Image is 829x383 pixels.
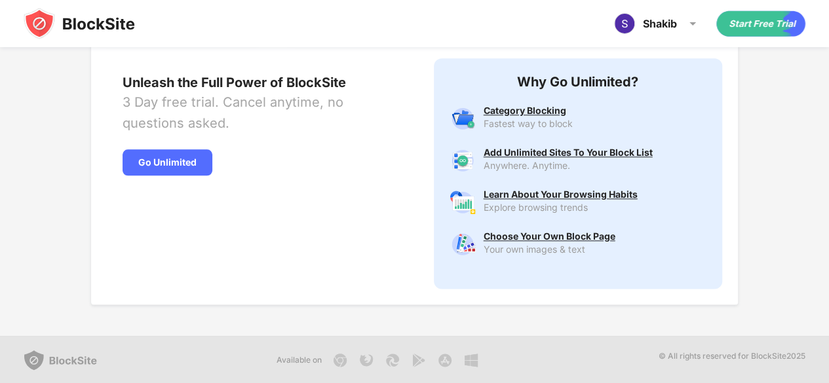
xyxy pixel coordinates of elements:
[123,74,386,92] div: Unleash the Full Power of BlockSite
[123,149,212,175] div: Go Unlimited
[484,119,573,129] div: Fastest way to block
[277,354,322,367] div: Available on
[643,17,677,30] div: Shakib
[484,202,638,213] div: Explore browsing trends
[659,350,805,371] div: © All rights reserved for BlockSite 2025
[716,10,805,37] div: animation
[614,13,635,34] img: ACg8ocKBdDHnrb1_EwGD_VDAFi1He1OHD7JtcRJ0UYj8AFVNtCBGug=s96-c
[484,105,573,116] div: Category Blocking
[24,350,97,371] img: blocksite-logo-grey.svg
[484,189,638,200] div: Learn About Your Browsing Habits
[484,244,615,255] div: Your own images & text
[484,231,615,242] div: Choose Your Own Block Page
[450,189,476,215] img: premium-insights.svg
[450,147,476,173] img: premium-unlimited-blocklist.svg
[450,74,706,90] div: Why Go Unlimited?
[123,92,386,134] div: 3 Day free trial. Cancel anytime, no questions asked.
[484,160,653,171] div: Anywhere. Anytime.
[450,105,476,132] img: premium-category.svg
[24,8,135,39] img: blocksite-icon-black.svg
[484,147,653,158] div: Add Unlimited Sites To Your Block List
[450,231,476,257] img: premium-customize-block-page.svg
